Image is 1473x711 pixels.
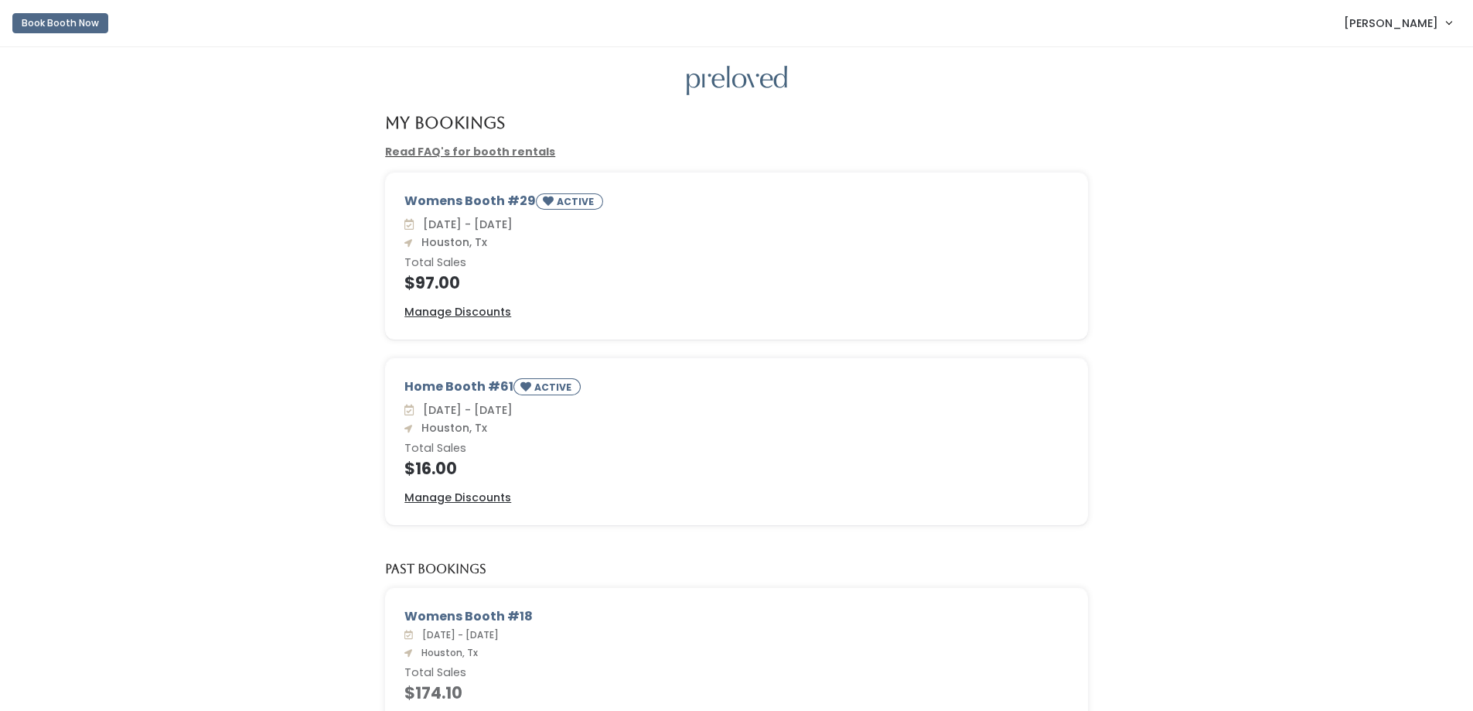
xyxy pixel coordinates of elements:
span: [PERSON_NAME] [1344,15,1438,32]
h4: $174.10 [404,684,1069,702]
span: Houston, Tx [415,234,487,250]
span: [DATE] - [DATE] [416,628,499,641]
h6: Total Sales [404,443,1069,455]
span: [DATE] - [DATE] [417,402,513,418]
a: Manage Discounts [404,490,511,506]
img: preloved logo [687,66,787,96]
small: ACTIVE [557,195,597,208]
div: Home Booth #61 [404,378,1069,402]
a: Book Booth Now [12,6,108,40]
span: Houston, Tx [415,646,478,659]
a: Read FAQ's for booth rentals [385,144,555,159]
h4: My Bookings [385,114,505,132]
u: Manage Discounts [404,304,511,320]
div: Womens Booth #29 [404,192,1069,216]
h6: Total Sales [404,257,1069,269]
button: Book Booth Now [12,13,108,33]
h4: $16.00 [404,460,1069,477]
span: Houston, Tx [415,420,487,436]
a: [PERSON_NAME] [1328,6,1467,39]
u: Manage Discounts [404,490,511,505]
span: [DATE] - [DATE] [417,217,513,232]
h5: Past Bookings [385,562,486,576]
a: Manage Discounts [404,304,511,320]
h4: $97.00 [404,274,1069,292]
h6: Total Sales [404,667,1069,679]
div: Womens Booth #18 [404,607,1069,626]
small: ACTIVE [534,381,575,394]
